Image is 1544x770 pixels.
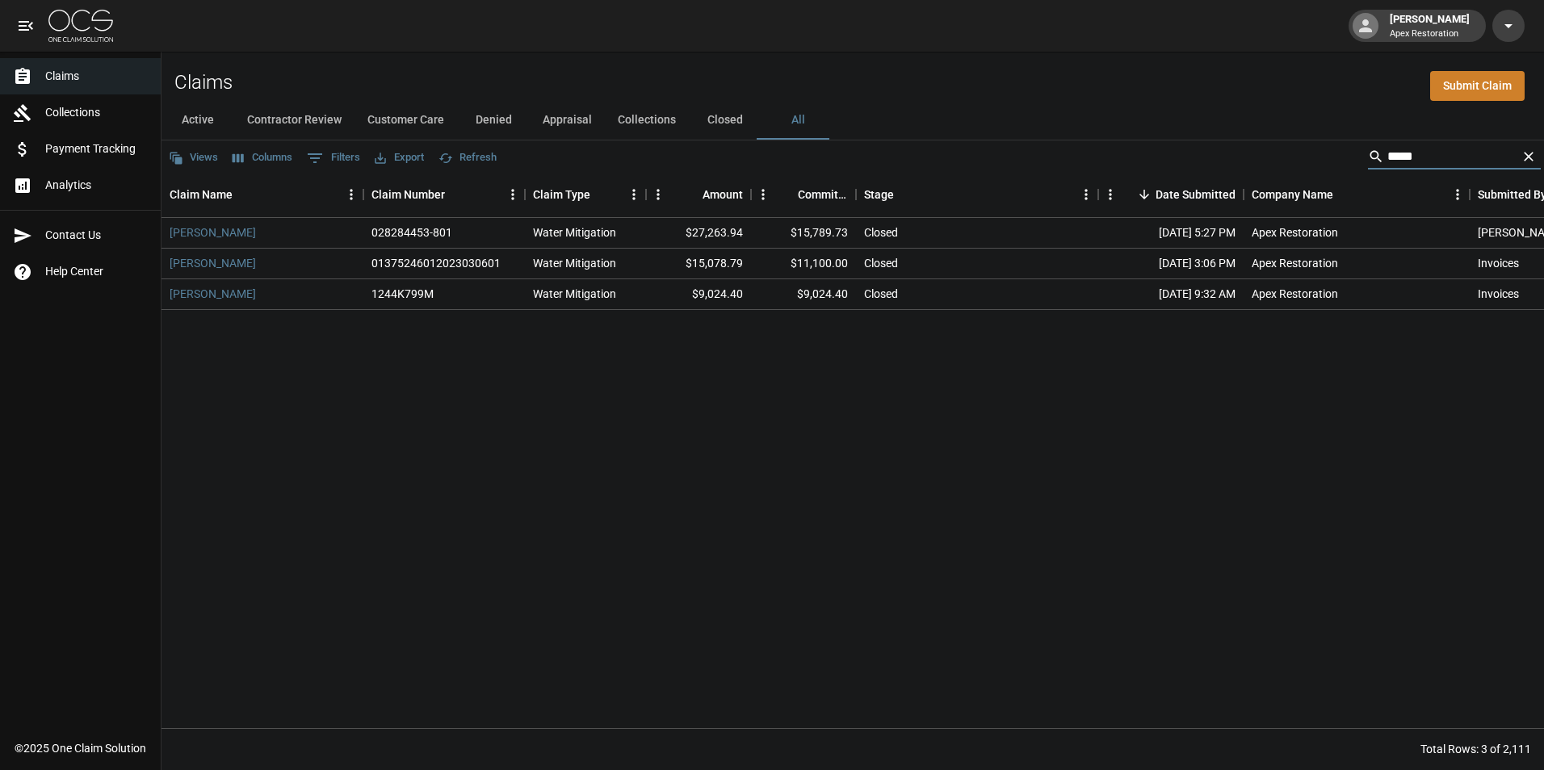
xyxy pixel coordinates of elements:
div: dynamic tabs [162,101,1544,140]
div: $9,024.40 [646,279,751,310]
div: [DATE] 5:27 PM [1098,218,1244,249]
button: Sort [775,183,798,206]
button: Sort [590,183,613,206]
p: Apex Restoration [1390,27,1470,41]
a: Submit Claim [1430,71,1525,101]
button: Sort [1333,183,1356,206]
div: Closed [864,224,898,241]
button: Menu [751,182,775,207]
button: Sort [445,183,468,206]
div: Date Submitted [1156,172,1236,217]
button: Menu [1074,182,1098,207]
span: Payment Tracking [45,140,148,157]
button: Contractor Review [234,101,355,140]
div: Water Mitigation [533,286,616,302]
div: [PERSON_NAME] [1383,11,1476,40]
div: $15,078.79 [646,249,751,279]
div: Stage [856,172,1098,217]
div: Total Rows: 3 of 2,111 [1420,741,1531,757]
button: Select columns [229,145,296,170]
span: Contact Us [45,227,148,244]
button: Menu [1445,182,1470,207]
button: open drawer [10,10,42,42]
a: [PERSON_NAME] [170,224,256,241]
div: Company Name [1252,172,1333,217]
button: Menu [646,182,670,207]
button: Show filters [303,145,364,171]
div: Closed [864,255,898,271]
div: Apex Restoration [1252,255,1338,271]
div: 028284453-801 [371,224,452,241]
button: Sort [680,183,703,206]
span: Collections [45,104,148,121]
div: Invoices [1478,255,1519,271]
button: Clear [1517,144,1541,169]
button: Sort [233,183,255,206]
div: Stage [864,172,894,217]
div: Committed Amount [751,172,856,217]
button: Menu [501,182,525,207]
div: Claim Number [371,172,445,217]
button: Menu [1098,182,1122,207]
div: Apex Restoration [1252,286,1338,302]
div: [DATE] 9:32 AM [1098,279,1244,310]
div: Water Mitigation [533,255,616,271]
div: Amount [646,172,751,217]
span: Claims [45,68,148,85]
button: Export [371,145,428,170]
img: ocs-logo-white-transparent.png [48,10,113,42]
a: [PERSON_NAME] [170,255,256,271]
div: Search [1368,144,1541,173]
div: © 2025 One Claim Solution [15,740,146,756]
div: Apex Restoration [1252,224,1338,241]
h2: Claims [174,71,233,94]
div: Date Submitted [1098,172,1244,217]
div: Claim Number [363,172,525,217]
div: Company Name [1244,172,1470,217]
button: Closed [689,101,762,140]
div: Claim Type [525,172,646,217]
button: Views [165,145,222,170]
div: Closed [864,286,898,302]
div: $15,789.73 [751,218,856,249]
span: Analytics [45,177,148,194]
div: [DATE] 3:06 PM [1098,249,1244,279]
button: Menu [622,182,646,207]
div: $11,100.00 [751,249,856,279]
div: Water Mitigation [533,224,616,241]
a: [PERSON_NAME] [170,286,256,302]
button: Collections [605,101,689,140]
div: 01375246012023030601 [371,255,501,271]
div: Amount [703,172,743,217]
div: Claim Name [170,172,233,217]
div: Invoices [1478,286,1519,302]
button: Sort [1133,183,1156,206]
div: Claim Name [162,172,363,217]
button: Menu [339,182,363,207]
button: All [762,101,834,140]
button: Appraisal [530,101,605,140]
div: $9,024.40 [751,279,856,310]
button: Active [162,101,234,140]
div: Committed Amount [798,172,848,217]
button: Sort [894,183,917,206]
button: Denied [457,101,530,140]
div: 1244K799M [371,286,434,302]
div: Claim Type [533,172,590,217]
div: $27,263.94 [646,218,751,249]
button: Refresh [434,145,501,170]
button: Customer Care [355,101,457,140]
span: Help Center [45,263,148,280]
